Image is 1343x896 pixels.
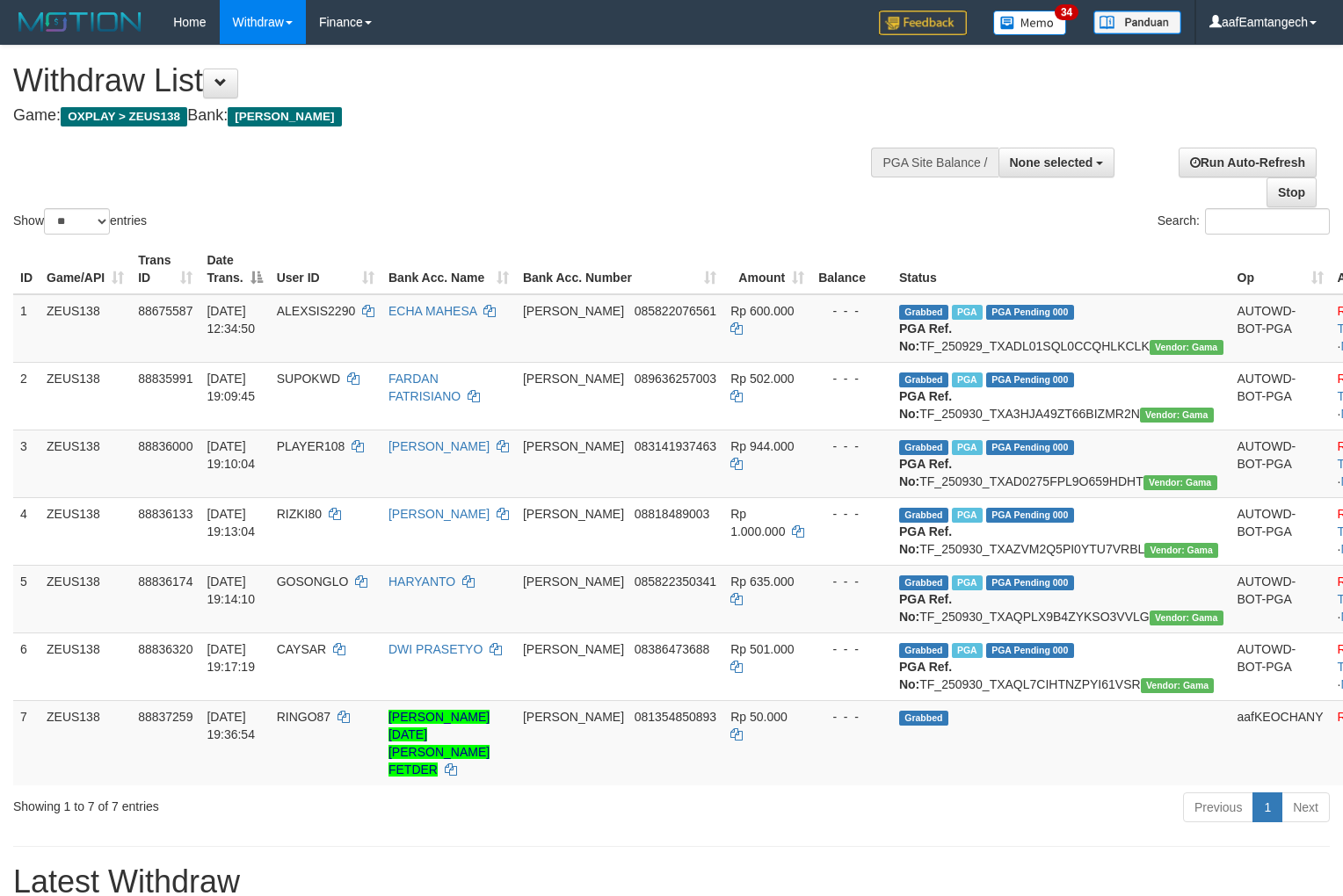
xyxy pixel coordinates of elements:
[277,439,345,453] span: PLAYER108
[138,507,192,521] span: 88836133
[986,643,1074,658] span: PGA Pending
[13,9,147,35] img: MOTION_logo.png
[730,439,794,453] span: Rp 944.000
[986,372,1074,387] span: PGA Pending
[13,565,40,632] td: 5
[818,437,885,455] div: - - -
[13,107,878,125] h4: Game: Bank:
[270,244,381,294] th: User ID: activate to sort column ascending
[207,507,255,538] span: [DATE] 19:13:04
[730,642,794,656] span: Rp 501.000
[993,11,1067,35] img: Button%20Memo.svg
[1010,155,1093,170] span: None selected
[730,574,794,589] span: Rp 635.000
[523,710,624,724] span: [PERSON_NAME]
[1281,792,1330,822] a: Next
[13,632,40,700] td: 6
[1230,700,1331,785] td: aafKEOCHANY
[1179,148,1317,177] a: Run Auto-Refresh
[388,372,461,403] a: FARDAN FATRISIANO
[40,565,131,632] td: ZEUS138
[40,362,131,430] td: ZEUS138
[818,370,885,387] div: - - -
[1252,792,1282,822] a: 1
[1267,177,1317,207] a: Stop
[635,642,710,656] span: Copy 08386473688 to clipboard
[899,643,948,658] span: Grabbed
[635,372,716,386] span: Copy 089636257003 to clipboard
[228,107,341,126] span: [PERSON_NAME]
[207,574,255,606] span: [DATE] 19:14:10
[635,574,716,589] span: Copy 085822350341 to clipboard
[523,372,624,386] span: [PERSON_NAME]
[277,507,322,521] span: RIZKI80
[1230,632,1331,700] td: AUTOWD-BOT-PGA
[523,439,624,453] span: [PERSON_NAME]
[40,244,131,294] th: Game/API: activate to sort column ascending
[730,507,785,538] span: Rp 1.000.000
[381,244,516,294] th: Bank Acc. Name: activate to sort column ascending
[730,372,794,386] span: Rp 502.000
[40,632,131,700] td: ZEUS138
[13,791,547,815] div: Showing 1 to 7 of 7 entries
[207,372,255,403] span: [DATE] 19:09:45
[523,507,624,521] span: [PERSON_NAME]
[13,63,878,98] h1: Withdraw List
[899,305,948,320] span: Grabbed
[818,573,885,590] div: - - -
[1230,497,1331,565] td: AUTOWD-BOT-PGA
[899,457,952,488] b: PGA Ref. No:
[40,430,131,497] td: ZEUS138
[1144,543,1218,558] span: Vendor URL: https://trx31.1velocity.biz
[1093,11,1181,34] img: panduan.png
[13,497,40,565] td: 4
[723,244,811,294] th: Amount: activate to sort column ascending
[952,508,983,523] span: Marked by aafpengsreynich
[138,439,192,453] span: 88836000
[388,642,483,656] a: DWI PRASETYO
[952,372,983,387] span: Marked by aafpengsreynich
[899,508,948,523] span: Grabbed
[207,304,255,336] span: [DATE] 12:34:50
[811,244,892,294] th: Balance
[388,439,490,453] a: [PERSON_NAME]
[818,302,885,320] div: - - -
[13,700,40,785] td: 7
[13,430,40,497] td: 3
[138,710,192,724] span: 88837259
[892,430,1230,497] td: TF_250930_TXAD0275FPL9O659HDHT
[388,507,490,521] a: [PERSON_NAME]
[635,304,716,318] span: Copy 085822076561 to clipboard
[13,294,40,363] td: 1
[523,304,624,318] span: [PERSON_NAME]
[277,304,356,318] span: ALEXSIS2290
[892,632,1230,700] td: TF_250930_TXAQL7CIHTNZPYI61VSR
[1230,294,1331,363] td: AUTOWD-BOT-PGA
[899,660,952,691] b: PGA Ref. No:
[899,322,952,353] b: PGA Ref. No:
[516,244,723,294] th: Bank Acc. Number: activate to sort column ascending
[899,440,948,455] span: Grabbed
[871,148,998,177] div: PGA Site Balance /
[277,710,330,724] span: RINGO87
[277,372,340,386] span: SUPOKWD
[138,304,192,318] span: 88675587
[892,362,1230,430] td: TF_250930_TXA3HJA49ZT66BIZMR2N
[1183,792,1253,822] a: Previous
[131,244,200,294] th: Trans ID: activate to sort column ascending
[13,244,40,294] th: ID
[899,372,948,387] span: Grabbed
[138,574,192,589] span: 88836174
[1205,208,1330,235] input: Search:
[1230,362,1331,430] td: AUTOWD-BOT-PGA
[986,508,1074,523] span: PGA Pending
[730,304,794,318] span: Rp 600.000
[1150,340,1223,355] span: Vendor URL: https://trx31.1velocity.biz
[1143,475,1217,490] span: Vendor URL: https://trx31.1velocity.biz
[388,304,476,318] a: ECHA MAHESA
[523,574,624,589] span: [PERSON_NAME]
[635,507,710,521] span: Copy 08818489003 to clipboard
[899,592,952,624] b: PGA Ref. No:
[1140,408,1214,423] span: Vendor URL: https://trx31.1velocity.biz
[952,575,983,590] span: Marked by aafpengsreynich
